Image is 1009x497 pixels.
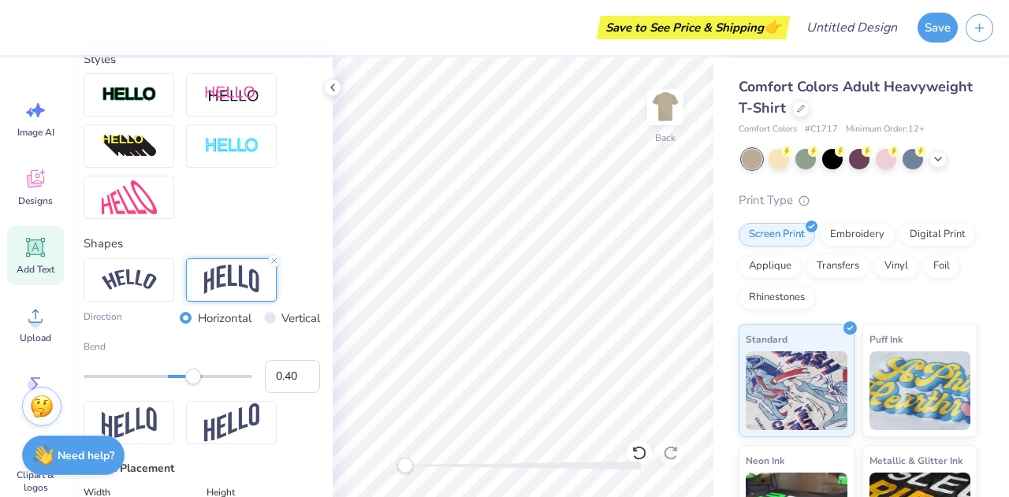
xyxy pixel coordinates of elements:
span: Comfort Colors [739,123,797,136]
img: Rise [204,403,259,442]
span: Minimum Order: 12 + [846,123,925,136]
span: Add Text [17,263,54,276]
div: Digital Print [899,223,976,247]
div: Embroidery [820,223,895,247]
span: Designs [18,195,53,207]
label: Shapes [84,235,123,253]
div: Transfers [806,254,869,278]
label: Styles [84,50,116,69]
label: Vertical [281,310,320,328]
span: Metallic & Glitter Ink [869,452,962,469]
span: 👉 [764,17,781,36]
img: Arc [102,269,157,291]
label: Bend [84,339,320,354]
div: Save to See Price & Shipping [601,16,786,39]
span: Comfort Colors Adult Heavyweight T-Shirt [739,77,973,117]
img: Flag [102,407,157,438]
div: Back [655,131,676,145]
div: Print Type [739,191,977,210]
div: Accessibility label [185,369,201,384]
div: Applique [739,254,802,278]
div: Vinyl [874,254,918,278]
img: Stroke [102,86,157,104]
img: Back [650,91,681,123]
span: # C1717 [805,123,838,136]
label: Direction [84,310,122,328]
div: Screen Print [739,223,815,247]
img: Free Distort [102,180,157,214]
img: 3D Illusion [102,134,157,159]
span: Puff Ink [869,331,903,347]
img: Arch [204,265,259,295]
img: Shadow [204,85,259,105]
button: Save [918,13,958,43]
div: Size & Placement [84,460,320,477]
div: Rhinestones [739,286,815,310]
span: Clipart & logos [9,469,61,494]
img: Puff Ink [869,351,971,430]
div: Foil [923,254,960,278]
div: Accessibility label [397,458,413,473]
strong: Need help? [58,448,114,463]
span: Standard [746,331,787,347]
img: Standard [746,351,847,430]
span: Image AI [17,126,54,139]
span: Neon Ink [746,452,784,469]
input: Untitled Design [794,12,910,43]
span: Upload [20,332,51,344]
label: Horizontal [198,310,251,328]
img: Negative Space [204,137,259,155]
